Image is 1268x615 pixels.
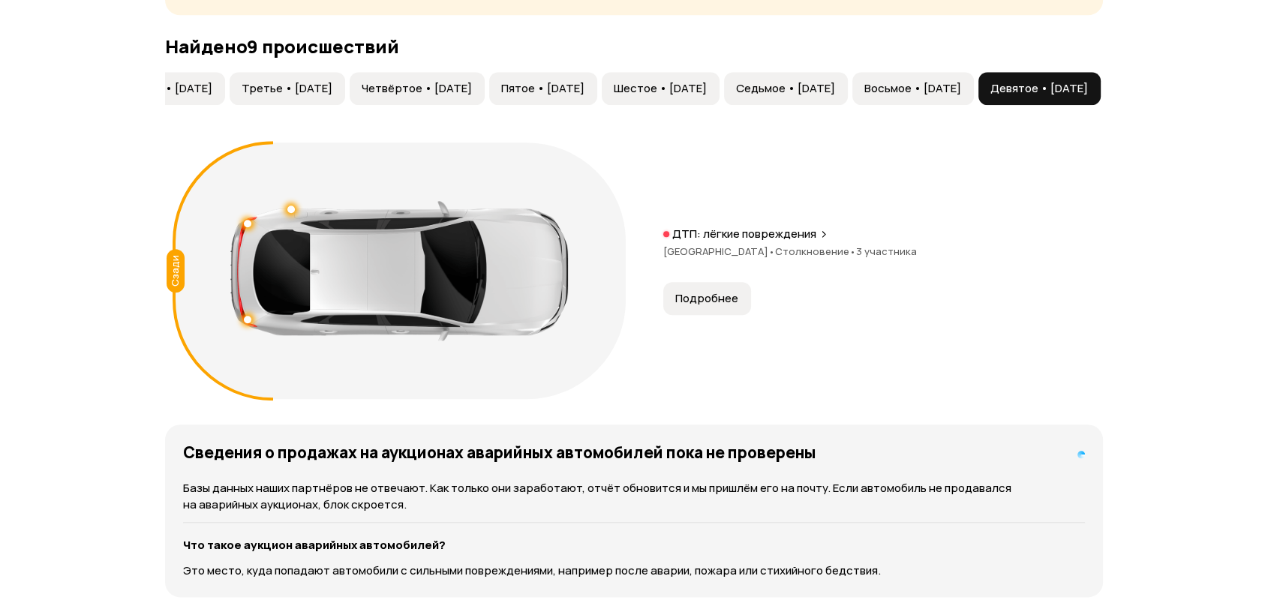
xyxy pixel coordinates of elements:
[183,562,1085,579] p: Это место, куда попадают автомобили с сильными повреждениями, например после аварии, пожара или с...
[122,81,212,96] span: Второе • [DATE]
[990,81,1088,96] span: Девятое • [DATE]
[768,244,775,258] span: •
[724,72,848,105] button: Седьмое • [DATE]
[242,81,332,96] span: Третье • [DATE]
[672,226,816,241] p: ДТП: лёгкие повреждения
[165,36,1103,57] h3: Найдено 9 происшествий
[978,72,1101,105] button: Девятое • [DATE]
[489,72,597,105] button: Пятое • [DATE]
[362,81,472,96] span: Четвёртое • [DATE]
[350,72,485,105] button: Четвёртое • [DATE]
[775,244,856,258] span: Столкновение
[856,244,917,258] span: 3 участника
[167,249,185,292] div: Сзади
[736,81,835,96] span: Седьмое • [DATE]
[614,81,707,96] span: Шестое • [DATE]
[849,244,856,258] span: •
[230,72,345,105] button: Третье • [DATE]
[183,537,446,553] strong: Что такое аукцион аварийных автомобилей?
[675,291,738,306] span: Подробнее
[110,72,225,105] button: Второе • [DATE]
[864,81,961,96] span: Восьмое • [DATE]
[663,282,751,315] button: Подробнее
[501,81,584,96] span: Пятое • [DATE]
[602,72,720,105] button: Шестое • [DATE]
[183,442,816,462] h4: Сведения о продажах на аукционах аварийных автомобилей пока не проверены
[852,72,974,105] button: Восьмое • [DATE]
[183,480,1085,513] p: Базы данных наших партнёров не отвечают. Как только они заработают, отчёт обновится и мы пришлём ...
[663,244,775,258] span: [GEOGRAPHIC_DATA]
